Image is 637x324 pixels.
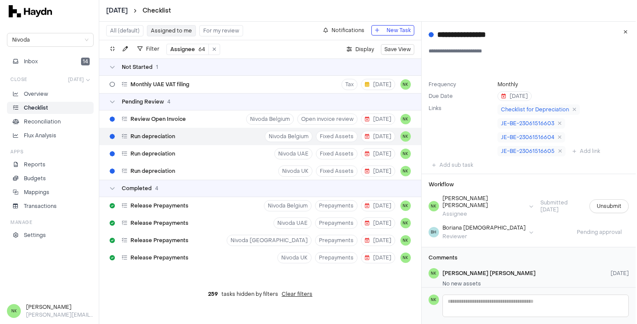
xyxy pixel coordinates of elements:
[198,25,241,36] button: For my review
[9,219,30,226] h3: Manage
[120,64,151,71] span: Not Started
[609,270,627,277] span: [DATE]
[363,133,390,140] span: [DATE]
[401,151,406,157] span: NK
[24,303,92,311] h3: [PERSON_NAME]
[165,44,207,55] button: Assignee64
[429,229,435,236] span: BH
[499,120,552,127] span: JE-BE-23061516603
[359,113,393,125] button: [DATE]
[129,168,173,175] span: Run depreciation
[401,133,406,140] span: NK
[104,6,126,15] button: [DATE]
[427,81,492,88] label: Frequency
[5,116,92,128] a: Reconciliation
[359,235,393,246] button: [DATE]
[427,195,532,217] button: NK[PERSON_NAME] [PERSON_NAME]Assignee
[5,172,92,185] a: Budgets
[363,168,390,175] span: [DATE]
[441,211,524,217] div: Assignee
[5,88,92,100] a: Overview
[370,25,413,36] button: New Task
[399,218,409,228] button: NK
[104,6,169,15] nav: breadcrumb
[363,150,390,157] span: [DATE]
[225,235,310,246] button: Nivoda [GEOGRAPHIC_DATA]
[427,105,440,112] label: Links
[500,93,526,100] span: [DATE]
[496,91,530,101] button: [DATE]
[441,270,534,277] span: [PERSON_NAME] [PERSON_NAME]
[10,33,87,46] span: Nivoda
[244,113,292,125] button: Nivoda Belgium
[363,254,390,261] span: [DATE]
[313,200,356,211] button: Prepayments
[120,98,162,105] span: Pending Review
[496,146,564,156] a: JE-BE-23061516605
[567,146,602,156] button: Add link
[5,102,92,114] a: Checklist
[359,131,393,142] button: [DATE]
[5,159,92,171] a: Reports
[22,175,44,182] p: Budgets
[385,26,409,35] span: New Task
[22,202,55,210] p: Transactions
[22,118,59,126] p: Reconciliation
[5,130,92,142] a: Flux Analysis
[22,231,44,239] p: Settings
[97,284,419,305] div: tasks hidden by filters
[341,44,376,55] button: Display
[129,202,187,209] span: Release Prepayments
[169,46,193,53] span: Assignee
[399,131,409,142] button: NK
[22,90,46,98] p: Overview
[120,185,150,192] span: Completed
[153,185,156,192] span: 4
[5,55,92,68] button: Inbox14
[22,132,55,139] p: Flux Analysis
[354,45,372,54] span: Display
[5,229,92,241] a: Settings
[359,148,393,159] button: [DATE]
[399,253,409,263] button: NK
[314,131,356,142] button: Fixed Assets
[5,200,92,212] a: Transactions
[296,113,356,125] button: Open invoice review
[79,58,88,65] span: 14
[22,161,44,168] p: Reports
[363,81,390,88] span: [DATE]
[22,104,46,112] p: Checklist
[399,149,409,159] button: NK
[429,203,435,210] span: NK
[438,161,471,169] span: Add sub task
[401,81,406,88] span: NK
[66,76,82,83] span: [DATE]
[496,81,516,88] button: Monthly
[359,252,393,263] button: [DATE]
[314,165,356,177] button: Fixed Assets
[496,132,563,143] a: JE-BE-23061516604
[104,25,142,36] button: All (default)
[318,25,366,36] button: Notifications
[359,79,393,90] button: [DATE]
[441,224,524,231] div: Boriana [DEMOGRAPHIC_DATA]
[276,252,310,263] button: Nivoda UK
[129,133,173,140] span: Run depreciation
[427,160,475,170] button: Add sub task
[262,200,310,211] button: Nivoda Belgium
[145,25,194,36] button: Assigned to me
[363,116,390,123] span: [DATE]
[24,311,92,319] p: [PERSON_NAME][EMAIL_ADDRESS][DOMAIN_NAME]
[399,166,409,176] button: NK
[129,116,184,123] span: Review Open Invoice
[63,75,92,84] button: [DATE]
[427,224,532,240] button: BHBoriana [DEMOGRAPHIC_DATA]Reviewer
[313,252,356,263] button: Prepayments
[363,220,390,227] span: [DATE]
[206,291,216,298] span: 259
[401,116,406,123] span: NK
[401,255,406,261] span: NK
